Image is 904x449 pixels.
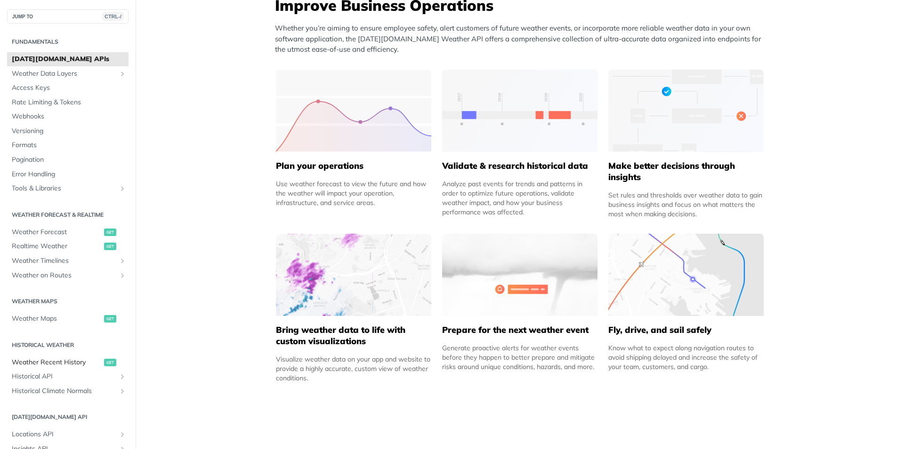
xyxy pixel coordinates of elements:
[7,124,129,138] a: Versioning
[7,225,129,239] a: Weather Forecastget
[608,190,764,219] div: Set rules and thresholds over weather data to gain business insights and focus on what matters th...
[442,70,597,152] img: 13d7ca0-group-496-2.svg
[12,358,102,367] span: Weather Recent History
[7,67,129,81] a: Weather Data LayersShow subpages for Weather Data Layers
[12,184,116,193] span: Tools & Libraries
[7,181,129,196] a: Tools & LibrariesShow subpages for Tools & Libraries
[104,359,116,366] span: get
[7,9,129,24] button: JUMP TOCTRL-/
[276,234,431,316] img: 4463876-group-4982x.svg
[12,55,126,64] span: [DATE][DOMAIN_NAME] APIs
[442,343,597,371] div: Generate proactive alerts for weather events before they happen to better prepare and mitigate ri...
[276,179,431,207] div: Use weather forecast to view the future and how the weather will impact your operation, infrastru...
[442,160,597,172] h5: Validate & research historical data
[12,228,102,237] span: Weather Forecast
[7,312,129,326] a: Weather Mapsget
[7,297,129,306] h2: Weather Maps
[119,272,126,279] button: Show subpages for Weather on Routes
[12,242,102,251] span: Realtime Weather
[7,427,129,441] a: Locations APIShow subpages for Locations API
[12,314,102,323] span: Weather Maps
[7,81,129,95] a: Access Keys
[608,343,764,371] div: Know what to expect along navigation routes to avoid shipping delayed and increase the safety of ...
[608,70,764,152] img: a22d113-group-496-32x.svg
[7,38,129,46] h2: Fundamentals
[119,257,126,265] button: Show subpages for Weather Timelines
[12,112,126,121] span: Webhooks
[7,413,129,421] h2: [DATE][DOMAIN_NAME] API
[7,167,129,181] a: Error Handling
[119,431,126,438] button: Show subpages for Locations API
[119,70,126,78] button: Show subpages for Weather Data Layers
[442,234,597,316] img: 2c0a313-group-496-12x.svg
[7,370,129,384] a: Historical APIShow subpages for Historical API
[12,83,126,93] span: Access Keys
[7,52,129,66] a: [DATE][DOMAIN_NAME] APIs
[119,373,126,380] button: Show subpages for Historical API
[12,155,126,165] span: Pagination
[119,387,126,395] button: Show subpages for Historical Climate Normals
[7,254,129,268] a: Weather TimelinesShow subpages for Weather Timelines
[608,234,764,316] img: 994b3d6-mask-group-32x.svg
[276,324,431,347] h5: Bring weather data to life with custom visualizations
[12,141,126,150] span: Formats
[104,315,116,323] span: get
[608,160,764,183] h5: Make better decisions through insights
[12,430,116,439] span: Locations API
[608,324,764,336] h5: Fly, drive, and sail safely
[7,95,129,110] a: Rate Limiting & Tokens
[275,23,769,55] p: Whether you’re aiming to ensure employee safety, alert customers of future weather events, or inc...
[442,179,597,217] div: Analyze past events for trends and patterns in order to optimize future operations, validate weat...
[119,185,126,192] button: Show subpages for Tools & Libraries
[7,138,129,152] a: Formats
[7,110,129,124] a: Webhooks
[276,354,431,383] div: Visualize weather data on your app and website to provide a highly accurate, custom view of weath...
[7,153,129,167] a: Pagination
[7,355,129,370] a: Weather Recent Historyget
[104,228,116,236] span: get
[7,239,129,253] a: Realtime Weatherget
[442,324,597,336] h5: Prepare for the next weather event
[276,70,431,152] img: 39565e8-group-4962x.svg
[7,211,129,219] h2: Weather Forecast & realtime
[7,268,129,283] a: Weather on RoutesShow subpages for Weather on Routes
[7,341,129,349] h2: Historical Weather
[12,372,116,381] span: Historical API
[12,98,126,107] span: Rate Limiting & Tokens
[7,384,129,398] a: Historical Climate NormalsShow subpages for Historical Climate Normals
[12,170,126,179] span: Error Handling
[12,271,116,280] span: Weather on Routes
[104,243,116,250] span: get
[12,256,116,266] span: Weather Timelines
[12,386,116,396] span: Historical Climate Normals
[103,13,123,20] span: CTRL-/
[12,126,126,136] span: Versioning
[12,69,116,79] span: Weather Data Layers
[276,160,431,172] h5: Plan your operations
